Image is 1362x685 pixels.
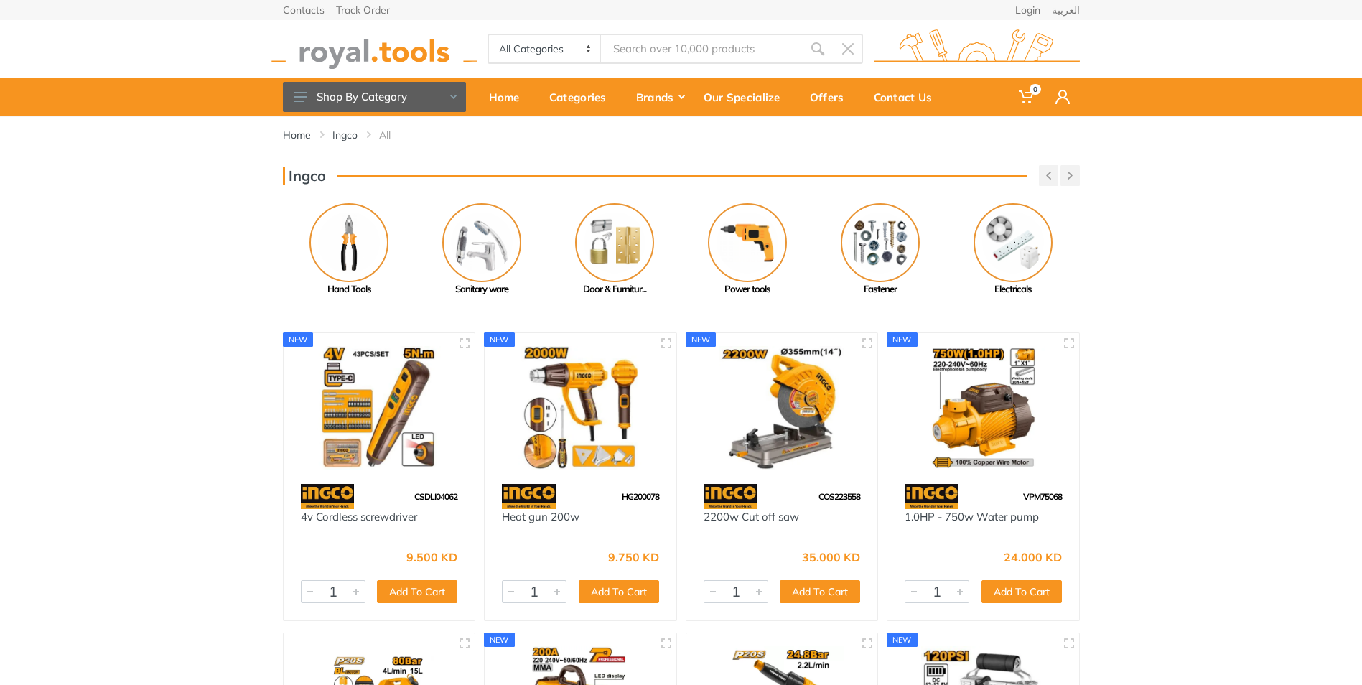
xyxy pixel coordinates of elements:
[502,510,579,523] a: Heat gun 200w
[283,167,326,185] h3: Ingco
[905,484,958,509] img: 91.webp
[283,282,416,297] div: Hand Tools
[283,203,416,297] a: Hand Tools
[479,82,539,112] div: Home
[704,484,757,509] img: 91.webp
[377,580,457,603] button: Add To Cart
[539,82,626,112] div: Categories
[575,203,654,282] img: Royal - Door & Furniture Hardware
[905,510,1039,523] a: 1.0HP - 750w Water pump
[539,78,626,116] a: Categories
[686,332,717,347] div: new
[981,580,1062,603] button: Add To Cart
[479,78,539,116] a: Home
[416,203,549,297] a: Sanitary ware
[694,82,800,112] div: Our Specialize
[1030,84,1041,95] span: 0
[887,633,918,647] div: new
[283,332,314,347] div: new
[622,491,659,502] span: HG200078
[800,78,864,116] a: Offers
[1052,5,1080,15] a: العربية
[864,82,952,112] div: Contact Us
[283,128,1080,142] nav: breadcrumb
[484,633,515,647] div: new
[406,551,457,563] div: 9.500 KD
[699,346,865,470] img: Royal Tools - 2200w Cut off saw
[780,580,860,603] button: Add To Cart
[626,82,694,112] div: Brands
[1009,78,1045,116] a: 0
[864,78,952,116] a: Contact Us
[332,128,358,142] a: Ingco
[271,29,477,69] img: royal.tools Logo
[900,346,1066,470] img: Royal Tools - 1.0HP - 750w Water pump
[414,491,457,502] span: CSDLI04062
[283,5,325,15] a: Contacts
[694,78,800,116] a: Our Specialize
[704,510,799,523] a: 2200w Cut off saw
[1023,491,1062,502] span: VPM75068
[814,203,947,297] a: Fastener
[379,128,412,142] li: All
[874,29,1080,69] img: royal.tools Logo
[1004,551,1062,563] div: 24.000 KD
[814,282,947,297] div: Fastener
[442,203,521,282] img: Royal - Sanitary ware
[498,346,663,470] img: Royal Tools - Heat gun 200w
[681,203,814,297] a: Power tools
[974,203,1053,282] img: Royal - Electricals
[708,203,787,282] img: Royal - Power tools
[549,282,681,297] div: Door & Furnitur...
[502,484,556,509] img: 91.webp
[601,34,802,64] input: Site search
[549,203,681,297] a: Door & Furnitur...
[887,332,918,347] div: new
[579,580,659,603] button: Add To Cart
[336,5,390,15] a: Track Order
[947,203,1080,297] a: Electricals
[608,551,659,563] div: 9.750 KD
[800,82,864,112] div: Offers
[818,491,860,502] span: COS223558
[802,551,860,563] div: 35.000 KD
[947,282,1080,297] div: Electricals
[309,203,388,282] img: Royal - Hand Tools
[489,35,602,62] select: Category
[283,82,466,112] button: Shop By Category
[841,203,920,282] img: Royal - Fastener
[297,346,462,470] img: Royal Tools - 4v Cordless screwdriver
[681,282,814,297] div: Power tools
[416,282,549,297] div: Sanitary ware
[301,510,417,523] a: 4v Cordless screwdriver
[1015,5,1040,15] a: Login
[301,484,355,509] img: 91.webp
[484,332,515,347] div: new
[283,128,311,142] a: Home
